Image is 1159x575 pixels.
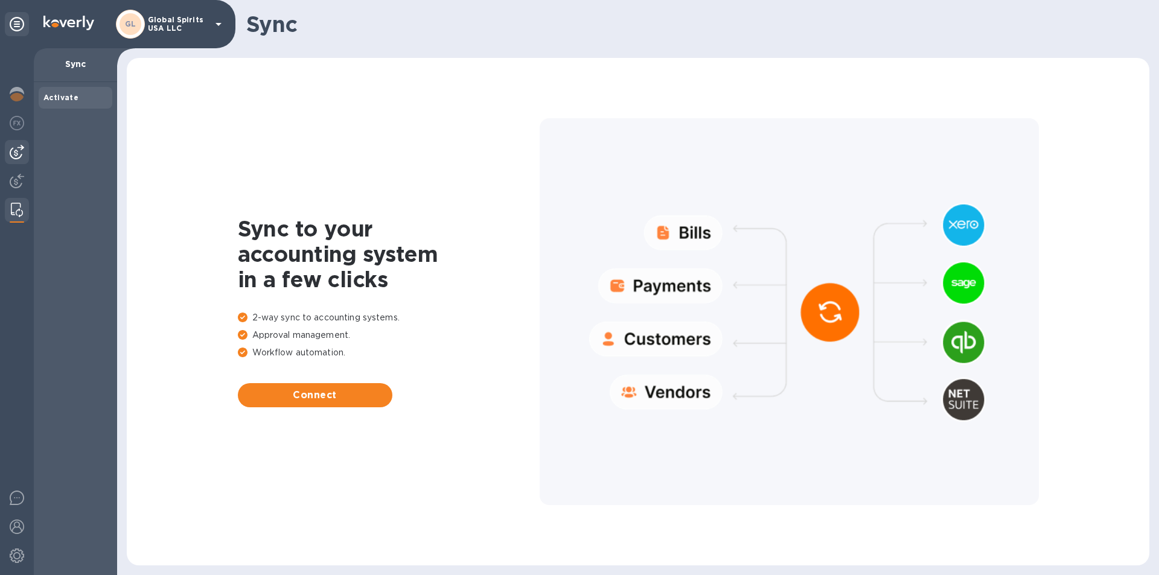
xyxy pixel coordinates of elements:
img: Logo [43,16,94,30]
p: Approval management. [238,329,540,342]
b: Activate [43,93,78,102]
span: Connect [247,388,383,402]
button: Connect [238,383,392,407]
h1: Sync [246,11,1140,37]
b: GL [125,19,136,28]
p: 2-way sync to accounting systems. [238,311,540,324]
img: Foreign exchange [10,116,24,130]
div: Unpin categories [5,12,29,36]
p: Workflow automation. [238,346,540,359]
p: Sync [43,58,107,70]
h1: Sync to your accounting system in a few clicks [238,216,540,292]
p: Global Spirits USA LLC [148,16,208,33]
